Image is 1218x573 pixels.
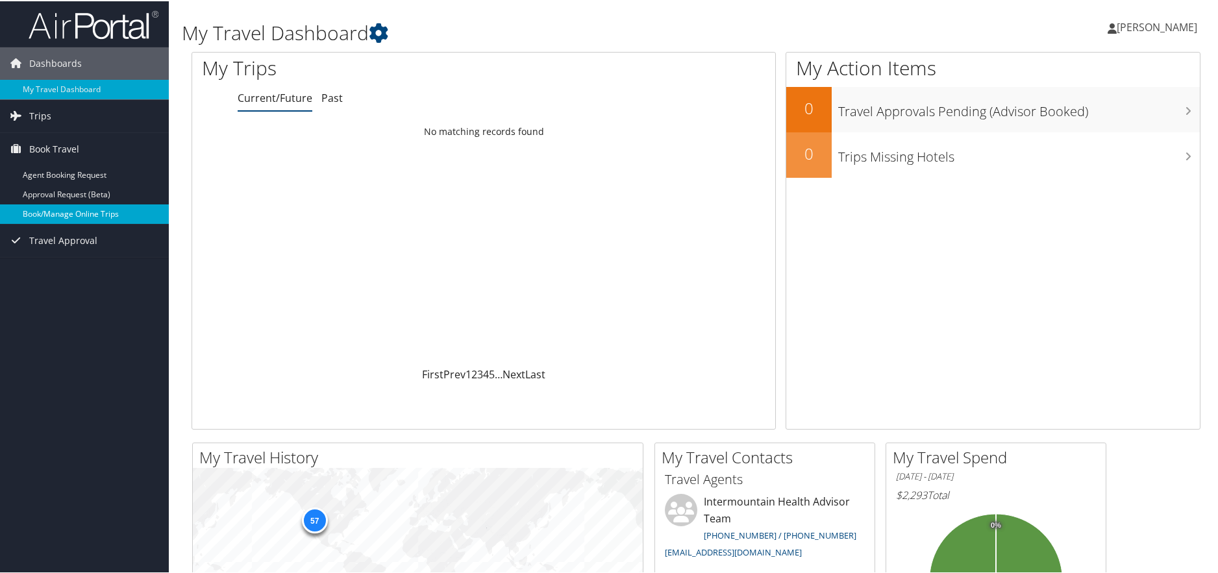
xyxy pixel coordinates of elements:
span: Travel Approval [29,223,97,256]
h3: Trips Missing Hotels [838,140,1200,165]
a: First [422,366,443,380]
tspan: 0% [991,520,1001,528]
h2: My Travel Contacts [662,445,875,467]
span: … [495,366,503,380]
span: Book Travel [29,132,79,164]
h6: Total [896,487,1096,501]
a: Past [321,90,343,104]
img: airportal-logo.png [29,8,158,39]
a: 2 [471,366,477,380]
a: 3 [477,366,483,380]
h2: 0 [786,141,832,164]
div: 57 [301,506,327,532]
a: 0Trips Missing Hotels [786,131,1200,177]
a: [EMAIL_ADDRESS][DOMAIN_NAME] [665,545,802,557]
li: Intermountain Health Advisor Team [658,493,871,562]
h6: [DATE] - [DATE] [896,469,1096,482]
a: 0Travel Approvals Pending (Advisor Booked) [786,86,1200,131]
span: [PERSON_NAME] [1117,19,1197,33]
h1: My Travel Dashboard [182,18,867,45]
a: 4 [483,366,489,380]
a: 1 [466,366,471,380]
h1: My Trips [202,53,523,80]
a: Current/Future [238,90,312,104]
h2: My Travel Spend [893,445,1106,467]
a: 5 [489,366,495,380]
a: [PHONE_NUMBER] / [PHONE_NUMBER] [704,528,856,540]
span: Trips [29,99,51,131]
a: [PERSON_NAME] [1108,6,1210,45]
h2: My Travel History [199,445,643,467]
span: Dashboards [29,46,82,79]
a: Prev [443,366,466,380]
h1: My Action Items [786,53,1200,80]
h3: Travel Agents [665,469,865,487]
h2: 0 [786,96,832,118]
a: Last [525,366,545,380]
span: $2,293 [896,487,927,501]
h3: Travel Approvals Pending (Advisor Booked) [838,95,1200,119]
td: No matching records found [192,119,775,142]
a: Next [503,366,525,380]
